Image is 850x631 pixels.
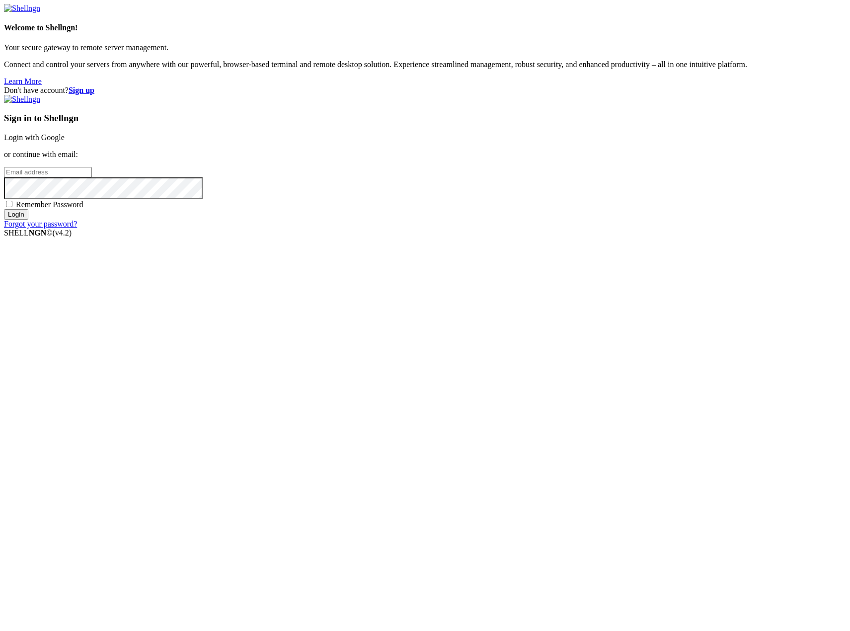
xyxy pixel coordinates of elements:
h3: Sign in to Shellngn [4,113,846,124]
p: Your secure gateway to remote server management. [4,43,846,52]
a: Sign up [69,86,94,94]
span: Remember Password [16,200,83,209]
img: Shellngn [4,95,40,104]
input: Login [4,209,28,220]
div: Don't have account? [4,86,846,95]
span: 4.2.0 [53,229,72,237]
p: or continue with email: [4,150,846,159]
h4: Welcome to Shellngn! [4,23,846,32]
a: Forgot your password? [4,220,77,228]
p: Connect and control your servers from anywhere with our powerful, browser-based terminal and remo... [4,60,846,69]
b: NGN [29,229,47,237]
img: Shellngn [4,4,40,13]
input: Remember Password [6,201,12,207]
a: Login with Google [4,133,65,142]
input: Email address [4,167,92,177]
span: SHELL © [4,229,72,237]
a: Learn More [4,77,42,85]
